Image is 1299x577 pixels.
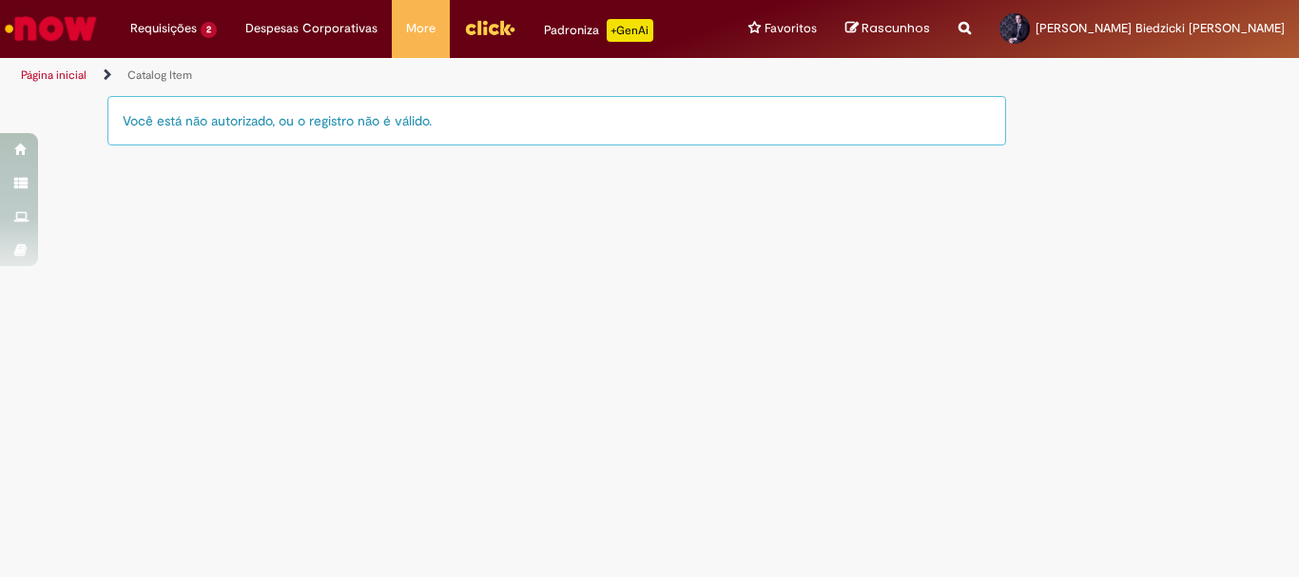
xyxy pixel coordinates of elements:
span: Rascunhos [862,19,930,37]
a: Rascunhos [845,20,930,38]
img: click_logo_yellow_360x200.png [464,13,515,42]
span: 2 [201,22,217,38]
img: ServiceNow [2,10,100,48]
span: Requisições [130,19,197,38]
a: Página inicial [21,67,87,83]
div: Padroniza [544,19,653,42]
a: Catalog Item [127,67,192,83]
ul: Trilhas de página [14,58,852,93]
p: +GenAi [607,19,653,42]
span: [PERSON_NAME] Biedzicki [PERSON_NAME] [1036,20,1285,36]
div: Você está não autorizado, ou o registro não é válido. [107,96,1006,145]
span: Favoritos [765,19,817,38]
span: More [406,19,436,38]
span: Despesas Corporativas [245,19,378,38]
